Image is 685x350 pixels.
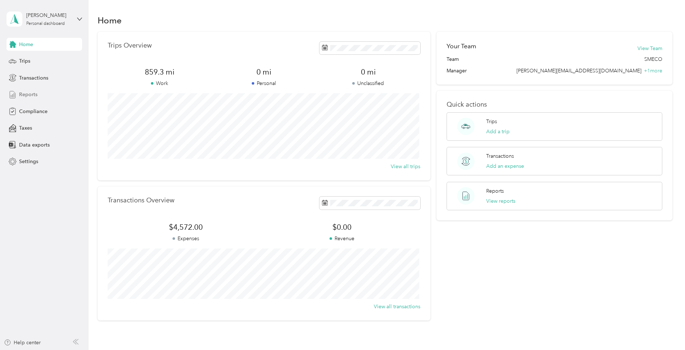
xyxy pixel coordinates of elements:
[19,91,37,98] span: Reports
[486,162,524,170] button: Add an expense
[644,55,662,63] span: SMECO
[316,80,420,87] p: Unclassified
[447,55,459,63] span: Team
[108,222,264,232] span: $4,572.00
[316,67,420,77] span: 0 mi
[108,42,152,49] p: Trips Overview
[19,108,48,115] span: Compliance
[26,22,65,26] div: Personal dashboard
[486,152,514,160] p: Transactions
[637,45,662,52] button: View Team
[374,303,420,310] button: View all transactions
[26,12,71,19] div: [PERSON_NAME]
[264,222,420,232] span: $0.00
[645,310,685,350] iframe: Everlance-gr Chat Button Frame
[108,235,264,242] p: Expenses
[447,101,662,108] p: Quick actions
[516,68,641,74] span: [PERSON_NAME][EMAIL_ADDRESS][DOMAIN_NAME]
[486,197,515,205] button: View reports
[19,158,38,165] span: Settings
[108,67,212,77] span: 859.3 mi
[486,118,497,125] p: Trips
[391,163,420,170] button: View all trips
[19,141,50,149] span: Data exports
[447,42,476,51] h2: Your Team
[19,41,33,48] span: Home
[108,197,174,204] p: Transactions Overview
[447,67,467,75] span: Manager
[644,68,662,74] span: + 1 more
[98,17,122,24] h1: Home
[108,80,212,87] p: Work
[486,187,504,195] p: Reports
[486,128,510,135] button: Add a trip
[19,57,30,65] span: Trips
[264,235,420,242] p: Revenue
[19,124,32,132] span: Taxes
[4,339,41,346] button: Help center
[19,74,48,82] span: Transactions
[212,80,316,87] p: Personal
[212,67,316,77] span: 0 mi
